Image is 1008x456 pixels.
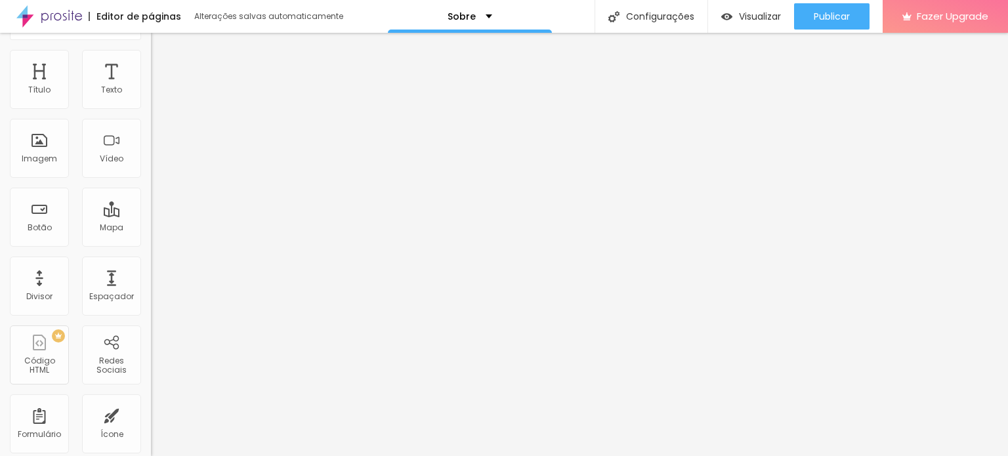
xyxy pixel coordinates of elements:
span: Visualizar [739,11,781,22]
div: Botão [28,223,52,232]
div: Imagem [22,154,57,163]
span: Fazer Upgrade [917,10,988,22]
button: Publicar [794,3,870,30]
div: Vídeo [100,154,123,163]
div: Alterações salvas automaticamente [194,12,345,20]
div: Texto [101,85,122,94]
img: view-1.svg [721,11,732,22]
div: Redes Sociais [85,356,137,375]
div: Mapa [100,223,123,232]
span: Publicar [814,11,850,22]
div: Título [28,85,51,94]
div: Editor de páginas [89,12,181,21]
div: Espaçador [89,292,134,301]
div: Código HTML [13,356,65,375]
iframe: Editor [151,33,1008,456]
p: Sobre [448,12,476,21]
div: Ícone [100,430,123,439]
button: Visualizar [708,3,794,30]
div: Formulário [18,430,61,439]
div: Divisor [26,292,52,301]
img: Icone [608,11,619,22]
